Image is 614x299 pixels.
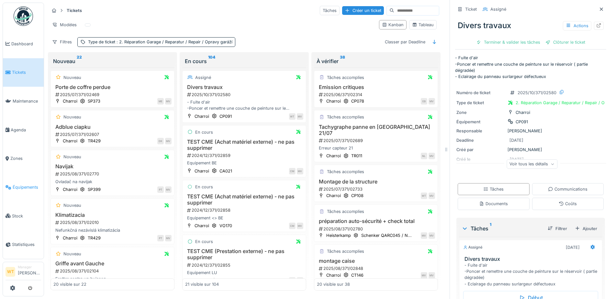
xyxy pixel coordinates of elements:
[186,207,303,213] div: 2024/12/371/02858
[55,131,172,138] div: 2025/07/371/02607
[465,6,477,12] div: Ticket
[317,258,435,264] h3: montage caise
[456,137,505,143] div: Deadline
[318,265,435,271] div: 2025/08/371/02848
[351,193,363,199] div: CP108
[157,186,164,193] div: PT
[479,201,508,207] div: Documents
[289,223,296,229] div: CM
[88,98,100,104] div: SP373
[474,38,543,47] div: Terminer & valider les tâches
[572,224,600,233] div: Ajouter
[49,37,75,47] div: Filtres
[456,119,505,125] div: Équipement
[559,201,577,207] div: Coûts
[429,272,435,279] div: MV
[456,100,505,106] div: Type de ticket
[317,218,435,224] h3: préparation auto-sécurité + check total
[351,272,363,278] div: CT146
[429,153,435,159] div: MV
[12,213,41,219] span: Stock
[88,39,232,45] div: Type de ticket
[185,215,303,221] div: Equipement <> BE
[53,163,172,170] h3: Navijak
[327,208,364,215] div: Tâches accomplies
[455,17,606,34] div: Divers travaux
[507,159,557,169] div: Voir tous les détails
[326,272,341,278] div: Charroi
[157,235,164,241] div: PT
[185,57,304,65] div: En cours
[326,232,351,238] div: Heisterkamp
[165,138,172,144] div: MV
[566,244,580,250] div: [DATE]
[455,55,606,80] p: - Fuite d'air -Poncer et remettre une couche de peinture sur le réservoir ( partie dégradée) - Ec...
[3,29,44,58] a: Dashboard
[6,265,41,280] a: WT Manager[PERSON_NAME]
[317,145,435,151] div: Erreur capteur 21
[88,138,101,144] div: TR429
[55,92,172,98] div: 2025/07/371/02469
[165,235,172,241] div: MV
[63,202,81,208] div: Nouveau
[195,223,209,229] div: Charroi
[3,58,44,87] a: Tickets
[462,225,542,232] div: Tâches
[185,84,303,90] h3: Divers travaux
[412,22,434,28] div: Tableau
[297,223,303,229] div: MV
[463,245,483,250] div: Assigné
[3,87,44,116] a: Maintenance
[185,248,303,260] h3: TEST CME (Prestation externe) - ne pas supprimer
[317,57,435,65] div: À vérifier
[289,277,296,284] div: CM
[219,113,232,119] div: CP091
[157,138,164,144] div: DK
[53,57,172,65] div: Nouveau
[326,193,341,199] div: Charroi
[456,147,605,153] div: [PERSON_NAME]
[55,268,172,274] div: 2025/08/371/02104
[421,153,427,159] div: NL
[456,109,505,116] div: Zone
[53,281,86,287] div: 20 visible sur 22
[318,226,435,232] div: 2025/08/371/02780
[543,38,588,47] div: Clôturer le ticket
[219,277,232,283] div: VO170
[483,186,504,192] div: Tâches
[456,147,505,153] div: Créé par
[327,114,364,120] div: Tâches accomplies
[3,173,44,202] a: Équipements
[3,116,44,144] a: Agenda
[320,6,340,15] div: Tâches
[195,113,209,119] div: Charroi
[563,21,591,30] div: Actions
[185,281,219,287] div: 21 visible sur 104
[456,128,605,134] div: [PERSON_NAME]
[77,57,82,65] sup: 22
[490,225,491,232] sup: 1
[516,109,530,116] div: Charroi
[185,99,303,111] div: - Fuite d'air -Poncer et remettre une couche de peinture sur le réservoir ( partie dégradée) - Ec...
[185,160,303,166] div: Equipement BE
[11,41,41,47] span: Dashboard
[63,186,77,193] div: Charroi
[464,262,599,287] div: - Fuite d'air -Poncer et remettre une couche de peinture sur le réservoir ( partie dégradée) - Ec...
[318,186,435,192] div: 2025/07/371/02733
[53,212,172,218] h3: Klimatizacia
[64,7,84,14] strong: Tickets
[361,232,412,238] div: Schenker QARC045 / N...
[326,153,341,159] div: Charroi
[327,74,364,81] div: Tâches accomplies
[464,256,599,262] h3: Divers travaux
[195,168,209,174] div: Charroi
[456,90,505,96] div: Numéro de ticket
[185,194,303,206] h3: TEST CME (Achat matériel externe) - ne pas supprimer
[195,74,211,81] div: Assigné
[115,39,232,44] span: : 2. Réparation Garage / Reparatur / Repair / Opravy garáží
[317,84,435,90] h3: Emission critiques
[3,202,44,230] a: Stock
[421,193,427,199] div: WT
[382,37,428,47] div: Classer par Deadline
[297,113,303,120] div: MV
